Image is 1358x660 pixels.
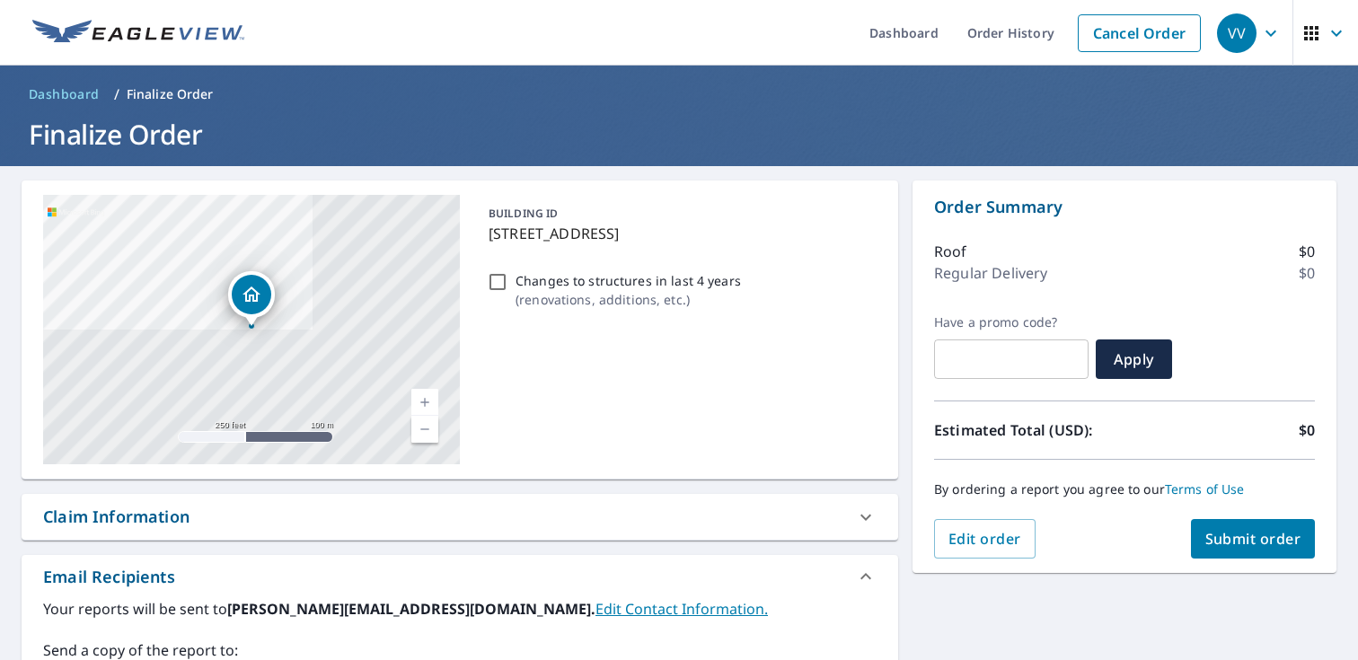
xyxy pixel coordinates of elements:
[411,389,438,416] a: Current Level 17, Zoom In
[1299,262,1315,284] p: $0
[934,481,1315,497] p: By ordering a report you agree to our
[1078,14,1201,52] a: Cancel Order
[934,262,1047,284] p: Regular Delivery
[22,555,898,598] div: Email Recipients
[43,598,877,620] label: Your reports will be sent to
[1191,519,1316,559] button: Submit order
[411,416,438,443] a: Current Level 17, Zoom Out
[948,529,1021,549] span: Edit order
[22,116,1336,153] h1: Finalize Order
[934,241,967,262] p: Roof
[1205,529,1301,549] span: Submit order
[32,20,244,47] img: EV Logo
[22,80,107,109] a: Dashboard
[934,419,1124,441] p: Estimated Total (USD):
[114,84,119,105] li: /
[29,85,100,103] span: Dashboard
[22,80,1336,109] nav: breadcrumb
[1165,480,1245,497] a: Terms of Use
[22,494,898,540] div: Claim Information
[934,519,1036,559] button: Edit order
[227,599,595,619] b: [PERSON_NAME][EMAIL_ADDRESS][DOMAIN_NAME].
[595,599,768,619] a: EditContactInfo
[516,271,741,290] p: Changes to structures in last 4 years
[228,271,275,327] div: Dropped pin, building 1, Residential property, 31663 Bulverde Hills Dr Bulverde, TX 78163
[516,290,741,309] p: ( renovations, additions, etc. )
[1110,349,1158,369] span: Apply
[1299,241,1315,262] p: $0
[43,565,175,589] div: Email Recipients
[1299,419,1315,441] p: $0
[1096,339,1172,379] button: Apply
[934,314,1089,330] label: Have a promo code?
[489,206,558,221] p: BUILDING ID
[934,195,1315,219] p: Order Summary
[127,85,214,103] p: Finalize Order
[1217,13,1257,53] div: VV
[43,505,190,529] div: Claim Information
[489,223,869,244] p: [STREET_ADDRESS]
